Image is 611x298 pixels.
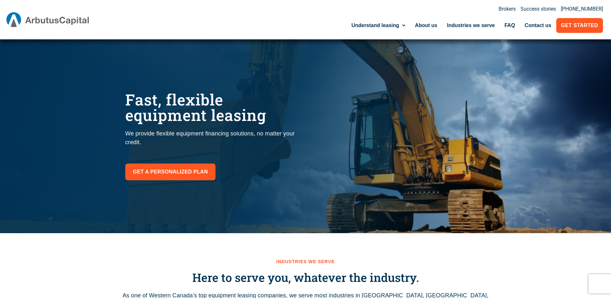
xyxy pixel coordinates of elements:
h3: Here to serve you, whatever the industry. [122,271,489,284]
a: Contact us [520,18,556,33]
p: We provide flexible equipment financing solutions, no matter your credit. [125,129,299,147]
h1: Fast, flexible equipment leasing​ [125,92,299,123]
a: Get Started [556,18,603,33]
a: Industries we serve [442,18,500,33]
a: Success stories [520,6,556,12]
a: About us [410,18,442,33]
a: Understand leasing [347,18,410,33]
a: Brokers [499,6,516,12]
span: Get a personalized plan [133,167,208,176]
a: Get a personalized plan [125,164,216,180]
a: FAQ [500,18,520,33]
h2: Industries we serve [122,259,489,264]
a: [PHONE_NUMBER] [561,6,603,12]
